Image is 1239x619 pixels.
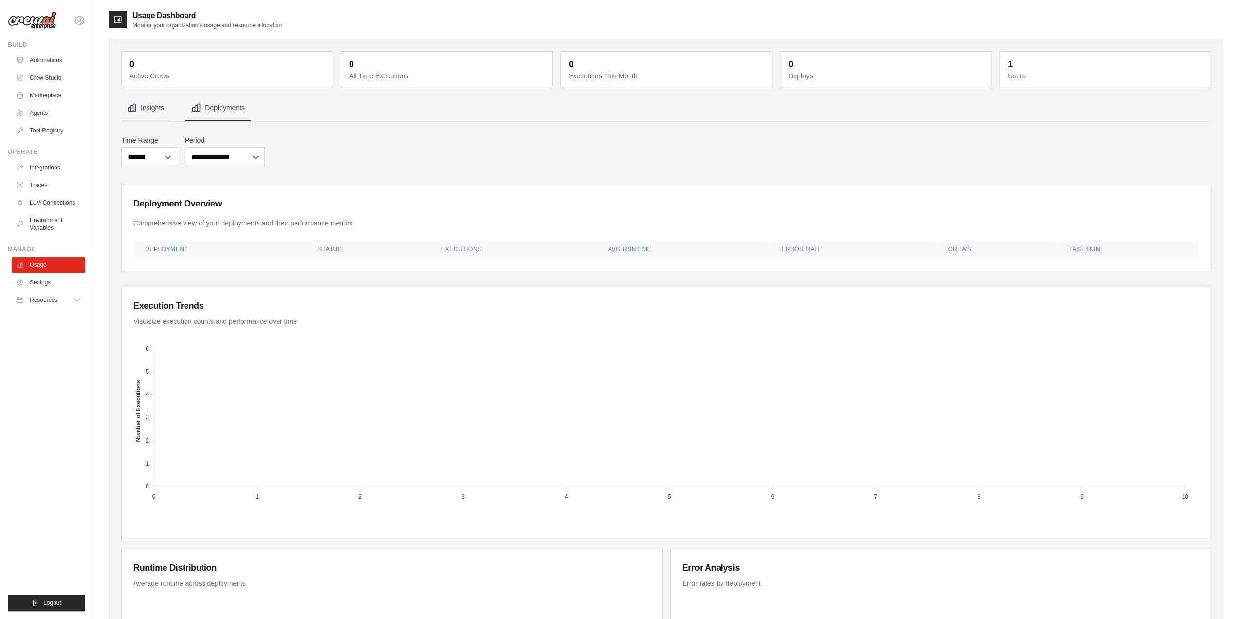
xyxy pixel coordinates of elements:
[133,299,1199,313] h3: Execution Trends
[565,493,568,500] tspan: 4
[12,88,85,103] a: Marketplace
[129,71,327,81] dt: Active Crews
[12,292,85,308] button: Resources
[255,493,259,500] tspan: 1
[1182,493,1188,500] tspan: 10
[8,595,85,611] button: Logout
[788,71,985,81] dt: Deploys
[668,493,671,500] tspan: 5
[133,197,1199,210] h3: Deployment Overview
[133,317,1199,326] p: Visualize execution counts and performance over time
[146,414,149,421] tspan: 3
[133,561,650,575] h3: Runtime Distribution
[12,212,85,236] a: Environment Variables
[771,493,774,500] tspan: 6
[121,95,1211,121] nav: Tabs
[12,105,85,121] a: Agents
[132,21,282,29] p: Monitor your organization's usage and resource allocation
[1057,240,1199,259] th: Last Run
[8,245,85,253] div: Manage
[12,275,85,290] a: Settings
[185,95,251,121] button: Deployments
[683,561,1200,575] h3: Error Analysis
[306,240,429,259] th: Status
[596,240,770,259] th: Avg Runtime
[429,240,596,259] th: Executions
[146,368,149,375] tspan: 5
[683,579,1200,588] p: Error rates by deployment
[1008,71,1205,81] dt: Users
[12,160,85,175] a: Integrations
[8,148,85,156] div: Operate
[132,10,282,21] h2: Usage Dashboard
[8,11,56,30] img: Logo
[12,123,85,138] a: Tool Registry
[569,71,766,81] dt: Executions This Month
[152,493,156,500] tspan: 0
[146,483,149,490] tspan: 0
[135,380,142,442] text: Number of Executions
[12,53,85,68] a: Automations
[43,599,61,607] span: Logout
[770,240,937,259] th: Error Rate
[936,240,1057,259] th: Crews
[569,57,573,71] div: 0
[874,493,877,500] tspan: 7
[133,579,650,588] p: Average runtime across deployments
[358,493,362,500] tspan: 2
[12,177,85,193] a: Traces
[146,391,149,398] tspan: 4
[977,493,980,500] tspan: 8
[8,41,85,49] div: Build
[129,57,134,71] div: 0
[462,493,465,500] tspan: 3
[185,135,265,145] label: Period
[12,195,85,210] a: LLM Connections
[146,460,149,467] tspan: 1
[788,57,793,71] div: 0
[133,218,1199,228] p: Comprehensive view of your deployments and their performance metrics
[1008,57,1013,71] div: 1
[133,240,306,259] th: Deployment
[146,345,149,352] tspan: 6
[349,71,546,81] dt: All Time Executions
[349,57,354,71] div: 0
[30,296,57,304] span: Resources
[121,135,177,145] label: Time Range
[12,257,85,273] a: Usage
[121,95,170,121] button: Insights
[1080,493,1084,500] tspan: 9
[146,437,149,444] tspan: 2
[12,70,85,86] a: Crew Studio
